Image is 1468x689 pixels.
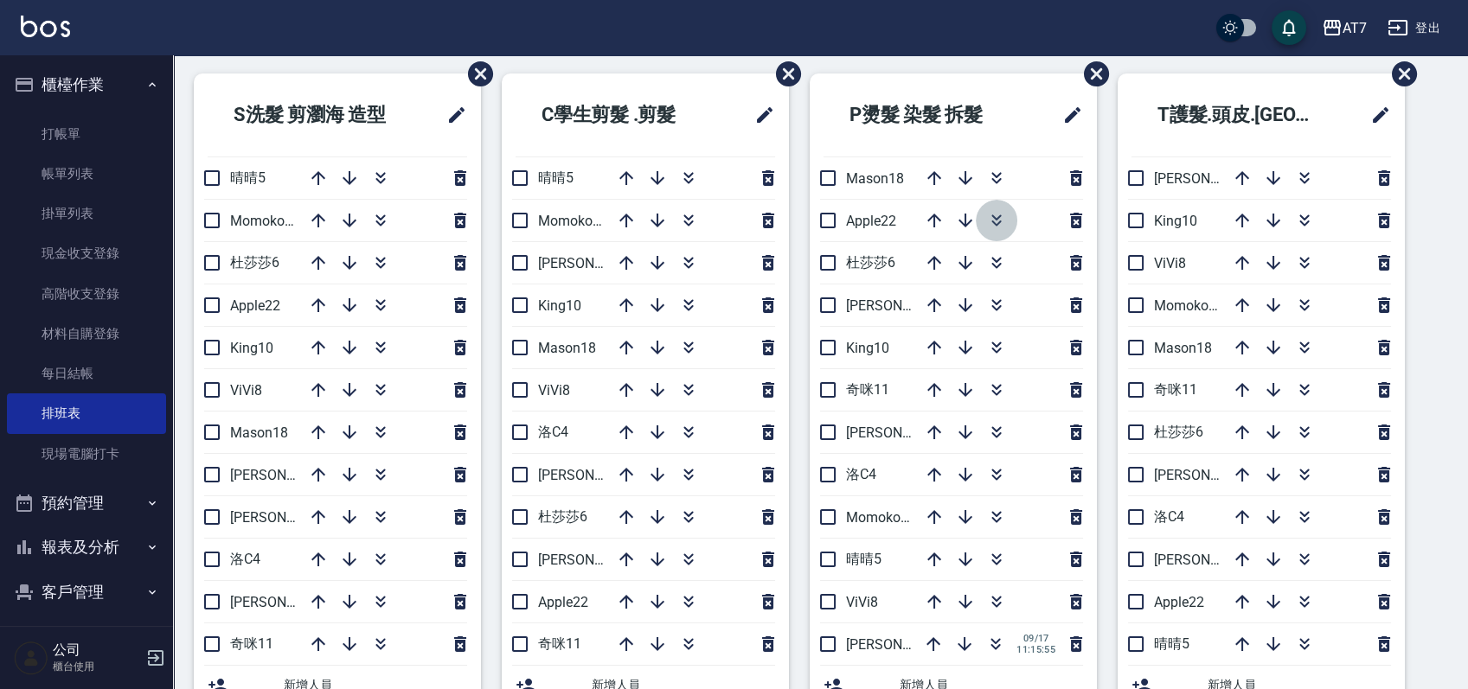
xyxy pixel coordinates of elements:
p: 櫃台使用 [53,659,141,674]
span: [PERSON_NAME]2 [846,636,958,653]
button: AT7 [1315,10,1374,46]
span: Mason18 [1154,340,1212,356]
span: Apple22 [846,213,896,229]
span: 奇咪11 [538,635,581,652]
span: 09/17 [1016,633,1055,644]
span: Momoko12 [1154,297,1224,314]
span: 修改班表的標題 [744,94,775,136]
span: Momoko12 [846,509,916,526]
span: 晴晴5 [538,169,574,186]
span: King10 [538,297,581,314]
span: 洛C4 [846,466,876,482]
span: King10 [846,340,889,356]
span: [PERSON_NAME]7 [846,424,958,441]
span: [PERSON_NAME]9 [1154,467,1266,483]
button: 櫃檯作業 [7,62,166,107]
span: 刪除班表 [1071,48,1112,99]
button: 報表及分析 [7,525,166,570]
span: 修改班表的標題 [1360,94,1391,136]
button: 登出 [1381,12,1447,44]
span: King10 [1154,213,1197,229]
span: 奇咪11 [846,381,889,398]
h2: C學生剪髮 .剪髮 [516,84,722,146]
h5: 公司 [53,641,141,659]
a: 現金收支登錄 [7,233,166,273]
span: 杜莎莎6 [1154,424,1203,440]
span: 修改班表的標題 [1052,94,1083,136]
h2: P燙髮 染髮 拆髮 [824,84,1030,146]
span: 11:15:55 [1016,644,1055,655]
span: ViVi8 [1154,255,1186,271]
a: 帳單列表 [7,154,166,194]
a: 高階收支登錄 [7,274,166,314]
span: 洛C4 [538,424,568,440]
h2: S洗髮 剪瀏海 造型 [208,84,424,146]
div: AT7 [1343,17,1367,39]
span: 刪除班表 [1379,48,1420,99]
span: [PERSON_NAME]9 [230,467,342,483]
a: 打帳單 [7,114,166,154]
span: Mason18 [230,424,288,441]
span: Apple22 [230,297,280,314]
span: 晴晴5 [1154,635,1189,652]
span: 洛C4 [1154,508,1184,525]
span: Mason18 [538,340,596,356]
button: 員工及薪資 [7,614,166,659]
h2: T護髮.頭皮.[GEOGRAPHIC_DATA] [1131,84,1348,146]
a: 材料自購登錄 [7,314,166,354]
span: 奇咪11 [230,635,273,652]
span: 奇咪11 [1154,381,1197,398]
span: Mason18 [846,170,904,187]
span: ViVi8 [230,382,262,399]
img: Logo [21,16,70,37]
a: 掛單列表 [7,194,166,233]
span: [PERSON_NAME]2 [230,594,342,610]
span: King10 [230,340,273,356]
span: 刪除班表 [455,48,496,99]
span: Apple22 [538,594,588,610]
span: [PERSON_NAME]7 [538,552,650,568]
span: 刪除班表 [763,48,804,99]
a: 每日結帳 [7,354,166,393]
span: 杜莎莎6 [538,508,587,525]
span: 杜莎莎6 [230,254,279,271]
span: 晴晴5 [230,169,266,186]
span: [PERSON_NAME]2 [538,467,650,483]
button: 預約管理 [7,481,166,526]
button: save [1272,10,1306,45]
span: [PERSON_NAME]7 [230,509,342,526]
span: [PERSON_NAME]2 [1154,170,1266,187]
img: Person [14,641,48,675]
span: [PERSON_NAME]9 [538,255,650,271]
span: ViVi8 [846,594,878,610]
span: ViVi8 [538,382,570,399]
a: 現場電腦打卡 [7,434,166,474]
span: [PERSON_NAME]9 [846,297,958,314]
span: [PERSON_NAME]7 [1154,552,1266,568]
button: 客戶管理 [7,570,166,615]
span: 晴晴5 [846,551,881,567]
span: Momoko12 [230,213,300,229]
span: 修改班表的標題 [436,94,467,136]
span: 杜莎莎6 [846,254,895,271]
span: Apple22 [1154,594,1204,610]
span: Momoko12 [538,213,608,229]
span: 洛C4 [230,551,260,567]
a: 排班表 [7,393,166,433]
